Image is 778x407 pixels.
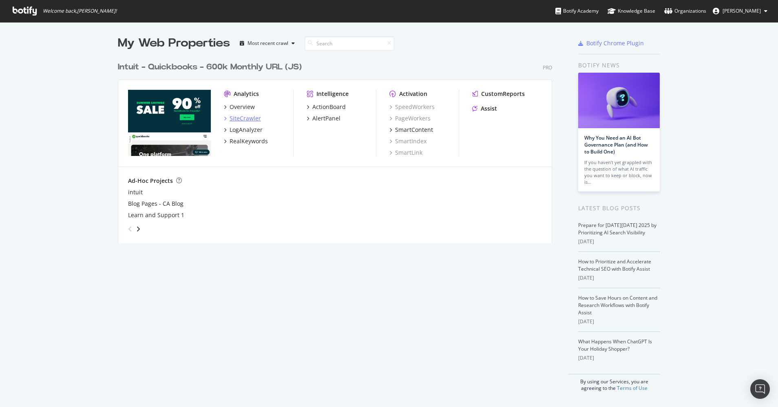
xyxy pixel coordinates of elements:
div: SiteCrawler [230,114,261,122]
div: Ad-Hoc Projects [128,177,173,185]
div: Knowledge Base [608,7,655,15]
a: AlertPanel [307,114,340,122]
div: Botify news [578,61,660,70]
div: Assist [481,105,497,113]
div: RealKeywords [230,137,268,145]
input: Search [305,36,394,51]
div: Botify Academy [555,7,599,15]
a: LogAnalyzer [224,126,263,134]
div: [DATE] [578,238,660,245]
button: Most recent crawl [236,37,298,50]
div: Pro [543,64,552,71]
div: My Web Properties [118,35,230,51]
div: Analytics [234,90,259,98]
a: Learn and Support 1 [128,211,184,219]
button: [PERSON_NAME] [706,4,774,18]
div: grid [118,51,559,243]
div: [DATE] [578,354,660,362]
a: How to Save Hours on Content and Research Workflows with Botify Assist [578,294,657,316]
div: [DATE] [578,274,660,282]
a: Botify Chrome Plugin [578,39,644,47]
a: CustomReports [472,90,525,98]
a: PageWorkers [389,114,431,122]
a: RealKeywords [224,137,268,145]
a: SmartIndex [389,137,427,145]
div: If you haven’t yet grappled with the question of what AI traffic you want to keep or block, now is… [584,159,654,185]
div: SmartContent [395,126,433,134]
a: ActionBoard [307,103,346,111]
a: What Happens When ChatGPT Is Your Holiday Shopper? [578,338,652,352]
div: Intelligence [316,90,349,98]
a: Why You Need an AI Bot Governance Plan (and How to Build One) [584,134,648,155]
a: SpeedWorkers [389,103,435,111]
a: intuit [128,188,143,196]
img: quickbooks.intuit.com [128,90,211,156]
div: CustomReports [481,90,525,98]
div: Intuit - Quickbooks - 600k Monthly URL (JS) [118,61,302,73]
span: Welcome back, [PERSON_NAME] ! [43,8,117,14]
a: Intuit - Quickbooks - 600k Monthly URL (JS) [118,61,305,73]
img: Why You Need an AI Bot Governance Plan (and How to Build One) [578,73,660,128]
a: SmartLink [389,149,422,157]
a: Blog Pages - CA Blog [128,200,183,208]
div: [DATE] [578,318,660,325]
a: Terms of Use [617,385,648,391]
span: Trevor Adrian [723,7,761,14]
div: By using our Services, you are agreeing to the [568,374,660,391]
a: SmartContent [389,126,433,134]
div: Organizations [664,7,706,15]
a: How to Prioritize and Accelerate Technical SEO with Botify Assist [578,258,651,272]
div: Activation [399,90,427,98]
div: LogAnalyzer [230,126,263,134]
div: angle-left [125,222,135,236]
div: ActionBoard [312,103,346,111]
a: Prepare for [DATE][DATE] 2025 by Prioritizing AI Search Visibility [578,222,656,236]
a: Assist [472,105,497,113]
div: Botify Chrome Plugin [586,39,644,47]
a: SiteCrawler [224,114,261,122]
div: angle-right [135,225,141,233]
div: Overview [230,103,255,111]
div: AlertPanel [312,114,340,122]
div: Open Intercom Messenger [750,379,770,399]
div: Latest Blog Posts [578,204,660,213]
div: Most recent crawl [248,41,288,46]
a: Overview [224,103,255,111]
